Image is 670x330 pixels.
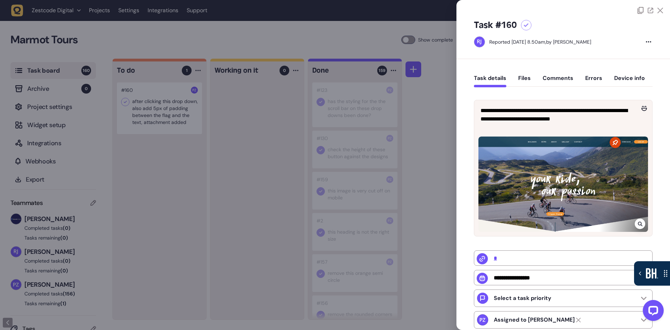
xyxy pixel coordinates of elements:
[614,75,645,87] button: Device info
[585,75,602,87] button: Errors
[518,75,531,87] button: Files
[474,20,517,31] h5: Task #160
[474,37,485,47] img: Riki-leigh Jones
[474,75,506,87] button: Task details
[637,297,667,327] iframe: LiveChat chat widget
[494,316,575,323] strong: Paris Zisis
[494,295,551,302] p: Select a task priority
[543,75,573,87] button: Comments
[489,39,546,45] div: Reported [DATE] 8.50am,
[489,38,591,45] div: by [PERSON_NAME]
